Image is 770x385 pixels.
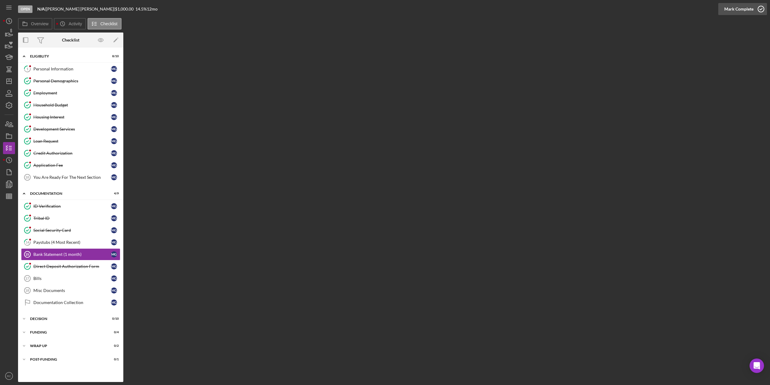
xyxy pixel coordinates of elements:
[111,227,117,233] div: M G
[3,370,15,382] button: RC
[111,300,117,306] div: M G
[7,374,11,378] text: RC
[21,272,120,284] a: 17BillsMG
[111,126,117,132] div: M G
[111,174,117,180] div: M G
[37,7,46,11] div: |
[108,54,119,58] div: 8 / 10
[21,248,120,260] a: 15Bank Statement (1 month)MG
[111,203,117,209] div: M G
[100,21,118,26] label: Checklist
[88,18,122,29] button: Checklist
[25,289,29,292] tspan: 18
[111,66,117,72] div: M G
[108,192,119,195] div: 4 / 9
[111,239,117,245] div: M G
[111,78,117,84] div: M G
[33,127,111,132] div: Development Services
[26,240,29,244] tspan: 14
[21,171,120,183] a: 10You Are Ready For The Next SectionMG
[21,212,120,224] a: Tribal IDMG
[111,275,117,281] div: M G
[33,216,111,221] div: Tribal ID
[31,21,48,26] label: Overview
[33,252,111,257] div: Bank Statement (1 month)
[33,151,111,156] div: Credit Authorization
[21,87,120,99] a: EmploymentMG
[25,277,29,280] tspan: 17
[33,240,111,245] div: Paystubs (4 Most Recent)
[33,228,111,233] div: Social Security Card
[37,6,45,11] b: N/A
[108,331,119,334] div: 0 / 4
[46,7,115,11] div: [PERSON_NAME] [PERSON_NAME] |
[111,263,117,269] div: M G
[25,253,29,256] tspan: 15
[33,276,111,281] div: Bills
[33,103,111,107] div: Household Budget
[724,3,753,15] div: Mark Complete
[33,115,111,120] div: Housing Interest
[21,297,120,309] a: Documentation CollectionMG
[18,5,32,13] div: Open
[111,251,117,257] div: M G
[30,192,104,195] div: Documentation
[21,159,120,171] a: Application FeeMG
[54,18,86,29] button: Activity
[33,204,111,209] div: ID Verification
[21,224,120,236] a: Social Security CardMG
[111,90,117,96] div: M G
[33,288,111,293] div: Misc Documents
[21,200,120,212] a: ID VerificationMG
[111,114,117,120] div: M G
[21,75,120,87] a: Personal DemographicsMG
[33,91,111,95] div: Employment
[30,54,104,58] div: Eligiblity
[21,99,120,111] a: Household BudgetMG
[135,7,147,11] div: 14.5 %
[30,344,104,348] div: Wrap up
[111,102,117,108] div: M G
[30,317,104,321] div: Decision
[718,3,767,15] button: Mark Complete
[111,150,117,156] div: M G
[62,38,79,42] div: Checklist
[69,21,82,26] label: Activity
[147,7,158,11] div: 12 mo
[750,359,764,373] div: Open Intercom Messenger
[111,215,117,221] div: M G
[33,67,111,71] div: Personal Information
[33,175,111,180] div: You Are Ready For The Next Section
[111,162,117,168] div: M G
[115,7,135,11] div: $1,000.00
[21,135,120,147] a: Loan RequestMG
[33,264,111,269] div: Direct Deposit Authorization Form
[21,111,120,123] a: Housing InterestMG
[30,358,104,361] div: Post-Funding
[108,358,119,361] div: 0 / 1
[30,331,104,334] div: Funding
[33,163,111,168] div: Application Fee
[18,18,52,29] button: Overview
[33,139,111,144] div: Loan Request
[21,284,120,297] a: 18Misc DocumentsMG
[108,344,119,348] div: 0 / 2
[21,260,120,272] a: Direct Deposit Authorization FormMG
[21,236,120,248] a: 14Paystubs (4 Most Recent)MG
[21,147,120,159] a: Credit AuthorizationMG
[26,67,28,71] tspan: 1
[111,287,117,293] div: M G
[25,175,29,179] tspan: 10
[21,123,120,135] a: Development ServicesMG
[21,63,120,75] a: 1Personal InformationMG
[108,317,119,321] div: 0 / 10
[111,138,117,144] div: M G
[33,79,111,83] div: Personal Demographics
[33,300,111,305] div: Documentation Collection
